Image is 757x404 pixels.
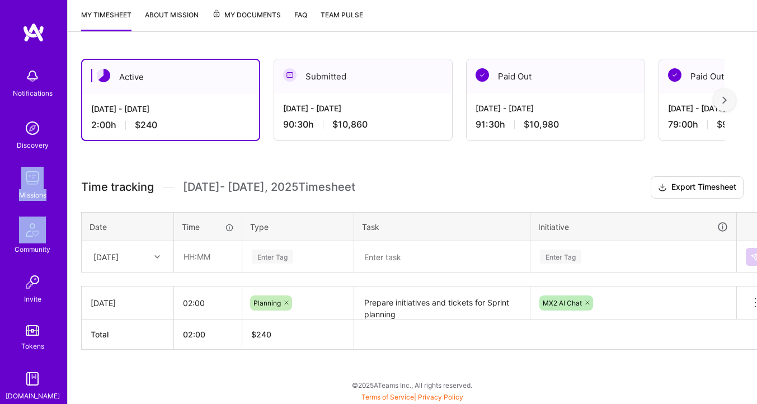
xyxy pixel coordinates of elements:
div: Active [82,60,259,94]
input: HH:MM [174,288,242,318]
div: Time [182,221,234,233]
img: Community [19,217,46,243]
span: My Documents [212,9,281,21]
a: About Mission [145,9,199,31]
th: Date [82,212,174,241]
img: Paid Out [668,68,681,82]
div: Enter Tag [540,248,581,265]
div: Tokens [21,340,44,352]
div: [DATE] [93,251,119,262]
img: Submitted [283,68,297,82]
div: Enter Tag [252,248,293,265]
div: Invite [24,293,41,305]
th: Type [242,212,354,241]
th: Total [82,320,174,350]
span: $ 240 [251,330,271,339]
a: My timesheet [81,9,131,31]
img: Paid Out [476,68,489,82]
img: bell [21,65,44,87]
span: Time tracking [81,180,154,194]
div: [DATE] - [DATE] [283,102,443,114]
div: © 2025 ATeams Inc., All rights reserved. [67,371,757,399]
a: FAQ [294,9,307,31]
div: Submitted [274,59,452,93]
button: Export Timesheet [651,176,744,199]
a: Privacy Policy [418,393,463,401]
div: Missions [19,189,46,201]
img: tokens [26,325,39,336]
div: [DOMAIN_NAME] [6,390,60,402]
span: [DATE] - [DATE] , 2025 Timesheet [183,180,355,194]
img: discovery [21,117,44,139]
div: 90:30 h [283,119,443,130]
img: teamwork [21,167,44,189]
img: Active [97,69,110,82]
div: Initiative [538,220,728,233]
th: Task [354,212,530,241]
a: Terms of Service [361,393,414,401]
div: Paid Out [467,59,645,93]
img: logo [22,22,45,43]
span: MX2 AI Chat [543,299,582,307]
img: Invite [21,271,44,293]
a: My Documents [212,9,281,31]
span: Team Pulse [321,11,363,19]
div: Notifications [13,87,53,99]
i: icon Chevron [154,254,160,260]
textarea: Prepare initiatives and tickets for Sprint planning Run sprint planning session. [355,288,529,319]
div: 91:30 h [476,119,636,130]
span: Planning [253,299,281,307]
img: right [722,96,727,104]
div: [DATE] - [DATE] [91,103,250,115]
div: [DATE] - [DATE] [476,102,636,114]
img: guide book [21,368,44,390]
i: icon Download [658,182,667,194]
div: 2:00 h [91,119,250,131]
div: [DATE] [91,297,164,309]
a: Team Pulse [321,9,363,31]
th: 02:00 [174,320,242,350]
span: $10,980 [524,119,559,130]
span: $240 [135,119,157,131]
input: HH:MM [175,242,241,271]
span: $9,480 [717,119,747,130]
span: | [361,393,463,401]
div: Discovery [17,139,49,151]
span: $10,860 [332,119,368,130]
div: Community [15,243,50,255]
